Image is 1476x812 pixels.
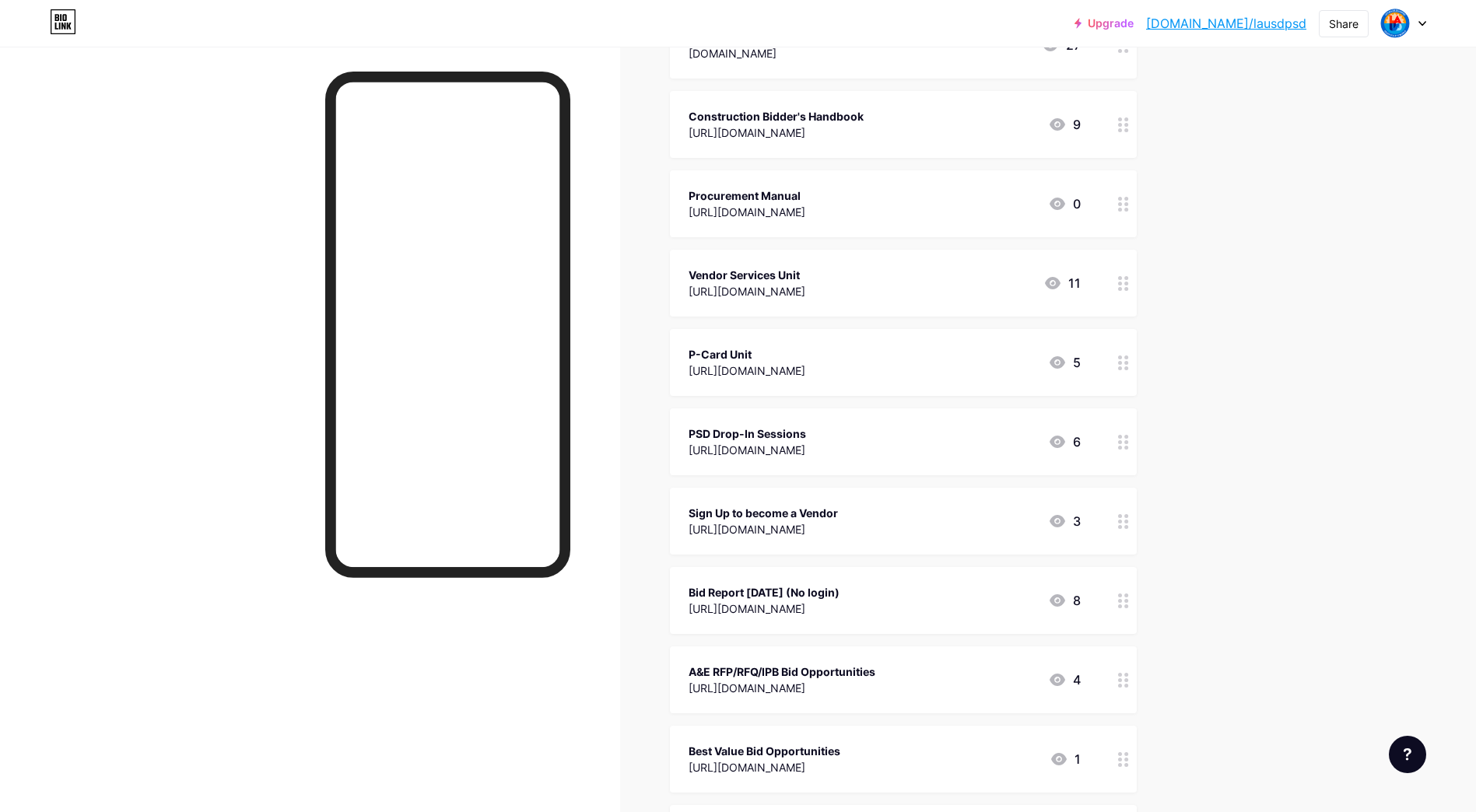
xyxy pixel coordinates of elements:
[1043,274,1081,292] div: 11
[689,743,840,759] div: Best Value Bid Opportunities
[689,346,805,362] div: P-Card Unit
[689,187,805,204] div: Procurement Manual
[1048,194,1081,213] div: 0
[1380,9,1410,38] img: lausdpsd
[1048,591,1081,610] div: 8
[1048,432,1081,451] div: 6
[689,584,840,600] div: Bid Report [DATE] (No login)
[1048,670,1081,689] div: 4
[689,680,875,696] div: [URL][DOMAIN_NAME]
[1050,750,1081,768] div: 1
[1329,16,1359,32] div: Share
[689,521,838,537] div: [URL][DOMAIN_NAME]
[689,442,806,458] div: [URL][DOMAIN_NAME]
[1048,115,1081,134] div: 9
[1075,17,1134,30] a: Upgrade
[689,505,838,521] div: Sign Up to become a Vendor
[689,45,777,61] div: [DOMAIN_NAME]
[689,759,840,775] div: [URL][DOMAIN_NAME]
[1048,353,1081,372] div: 5
[689,425,806,442] div: PSD Drop-In Sessions
[689,124,864,141] div: [URL][DOMAIN_NAME]
[689,362,805,379] div: [URL][DOMAIN_NAME]
[689,204,805,220] div: [URL][DOMAIN_NAME]
[689,663,875,680] div: A&E RFP/RFQ/IPB Bid Opportunities
[689,267,805,283] div: Vendor Services Unit
[689,108,864,124] div: Construction Bidder's Handbook
[689,283,805,299] div: [URL][DOMAIN_NAME]
[1048,512,1081,530] div: 3
[689,600,840,617] div: [URL][DOMAIN_NAME]
[1146,14,1306,33] a: [DOMAIN_NAME]/lausdpsd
